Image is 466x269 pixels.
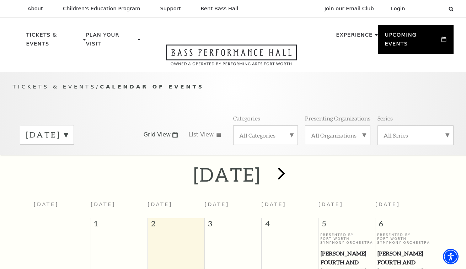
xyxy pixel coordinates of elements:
label: [DATE] [26,129,68,140]
p: Support [160,6,181,12]
p: Categories [233,114,260,122]
button: next [267,162,293,187]
p: Upcoming Events [385,31,440,52]
p: About [28,6,43,12]
p: Children's Education Program [63,6,140,12]
div: Accessibility Menu [443,249,459,264]
span: 4 [262,218,318,232]
span: 3 [205,218,261,232]
label: All Series [384,131,448,139]
span: Tickets & Events [13,84,96,90]
a: Open this option [140,44,322,72]
select: Select: [417,5,442,12]
span: List View [188,131,214,139]
p: / [13,82,454,91]
span: [DATE] [91,201,116,207]
p: Plan Your Visit [86,31,136,52]
th: [DATE] [34,197,91,218]
span: Grid View [144,131,171,139]
p: Presented By Fort Worth Symphony Orchestra [320,233,374,245]
span: [DATE] [375,201,400,207]
p: Series [377,114,393,122]
p: Presenting Organizations [305,114,370,122]
p: Experience [336,31,373,43]
span: [DATE] [204,201,229,207]
span: [DATE] [262,201,286,207]
span: Calendar of Events [100,84,204,90]
span: [DATE] [148,201,172,207]
h2: [DATE] [193,163,261,186]
p: Rent Bass Hall [201,6,239,12]
span: 6 [375,218,432,232]
label: All Categories [239,131,292,139]
span: 1 [91,218,148,232]
p: Presented By Fort Worth Symphony Orchestra [377,233,430,245]
span: 5 [318,218,375,232]
span: [DATE] [318,201,343,207]
label: All Organizations [311,131,364,139]
p: Tickets & Events [26,31,81,52]
span: 2 [148,218,204,232]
